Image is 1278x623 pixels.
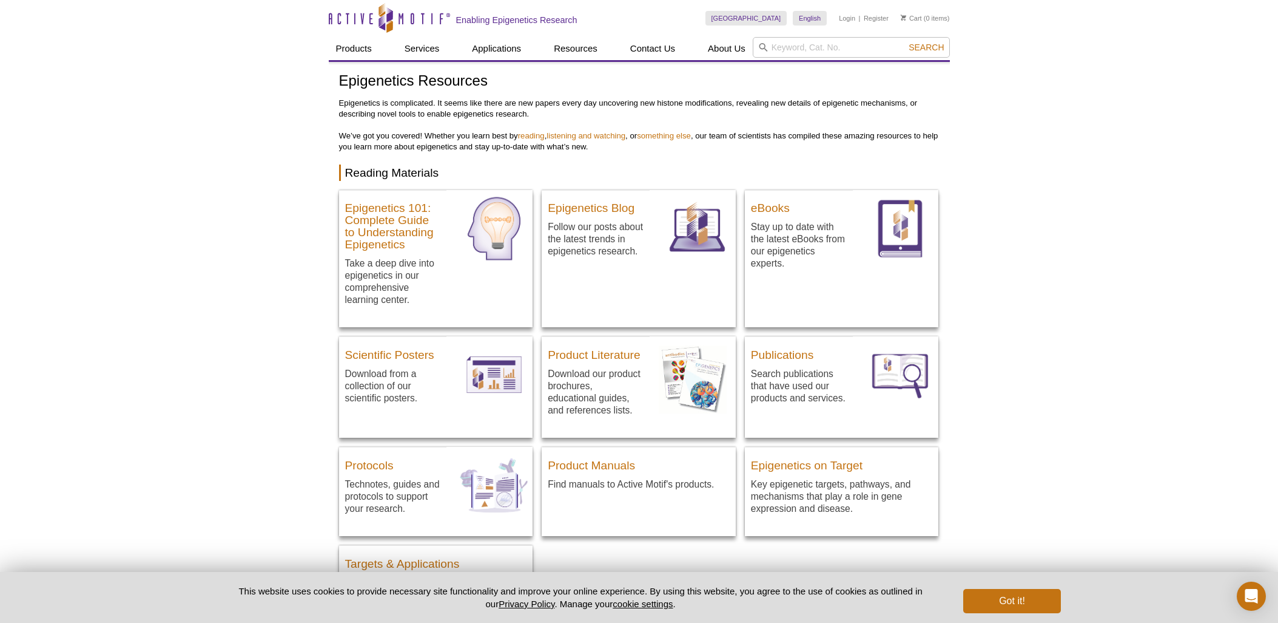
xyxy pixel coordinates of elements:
span: Search [909,43,944,52]
p: Technotes, guides and protocols to support your research. [345,478,441,515]
a: Login [839,14,855,22]
h2: Enabling Epigenetics Research [456,15,577,26]
p: Key epigenetic targets, pathways, and mechanisms that play a role in gene expression and disease. [751,478,933,515]
h3: Publications [751,343,847,361]
h3: Epigenetics on Target [751,454,933,472]
p: Epigenetics is complicated. It seems like there are new papers every day uncovering new histone m... [339,98,940,152]
p: Take a deep dive into epigenetics in our comprehensive learning center. [345,257,441,306]
h2: Reading Materials [339,165,940,181]
p: Stay up to date with the latest eBooks from our epigenetics experts. [751,220,847,270]
h1: Epigenetics Resources [339,73,940,90]
h3: Scientific Posters [345,343,441,361]
a: reading [518,131,545,140]
img: Posters [456,336,533,414]
button: Got it! [963,589,1060,613]
h3: eBooks [751,196,847,214]
input: Keyword, Cat. No. [753,37,950,58]
a: English [793,11,827,26]
h3: Product Manuals [548,454,730,472]
img: Epigenetics Learning Center [456,190,533,267]
a: Products [329,37,379,60]
h3: Epigenetics 101: Complete Guide to Understanding Epigenetics [345,196,441,251]
button: Search [905,42,947,53]
a: listening and watching [547,131,625,140]
a: Epigenetics 101: Complete Guide to Understanding Epigenetics Take a deep dive into epigenetics in... [339,190,533,328]
a: About Us [701,37,753,60]
a: Protocols Technotes, guides and protocols to support your research. Protocols [339,447,533,536]
a: Product Manuals Find manuals to Active Motif's products. [542,447,736,503]
a: Contact Us [623,37,682,60]
p: Download from a collection of our scientific posters. [345,367,441,404]
p: This website uses cookies to provide necessary site functionality and improve your online experie... [218,585,944,610]
h3: Product Literature [548,343,644,361]
a: Privacy Policy [499,599,554,609]
h3: Protocols [345,454,441,472]
p: Search publications that have used our products and services. [751,367,847,404]
h3: Targets & Applications [345,552,527,570]
a: eBooks Stay up to date with the latest eBooks from our epigenetics experts. eBooks [745,190,939,291]
img: Download Product Literature [659,336,736,414]
p: Find manuals to Active Motif's products. [548,478,730,491]
li: (0 items) [901,11,950,26]
img: Publications [862,336,939,414]
div: Open Intercom Messenger [1237,582,1266,611]
img: eBooks [862,190,939,267]
a: Applications [465,37,528,60]
img: Your Cart [901,15,906,21]
p: Follow our posts about the latest trends in epigenetics research. [548,220,644,257]
img: Protocols [456,447,533,524]
img: Blog [659,190,736,267]
a: Epigenetics on Target Key epigenetic targets, pathways, and mechanisms that play a role in gene e... [745,447,939,527]
a: Cart [901,14,922,22]
a: [GEOGRAPHIC_DATA] [705,11,787,26]
h3: Epigenetics Blog [548,196,644,214]
a: Publications Search publications that have used our products and services. Publications [745,336,939,426]
a: Services [397,37,447,60]
a: Register [864,14,889,22]
button: cookie settings [613,599,673,609]
li: | [859,11,861,26]
a: Resources [547,37,605,60]
a: Scientific Posters Download from a collection of our scientific posters. Posters [339,336,533,426]
a: Epigenetics Blog Follow our posts about the latest trends in epigenetics research. Blog [542,190,736,279]
a: Product Literature Download our product brochures, educational guides, and references lists. Down... [542,336,736,438]
a: something else [637,131,691,140]
p: Download our product brochures, educational guides, and references lists. [548,367,644,417]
